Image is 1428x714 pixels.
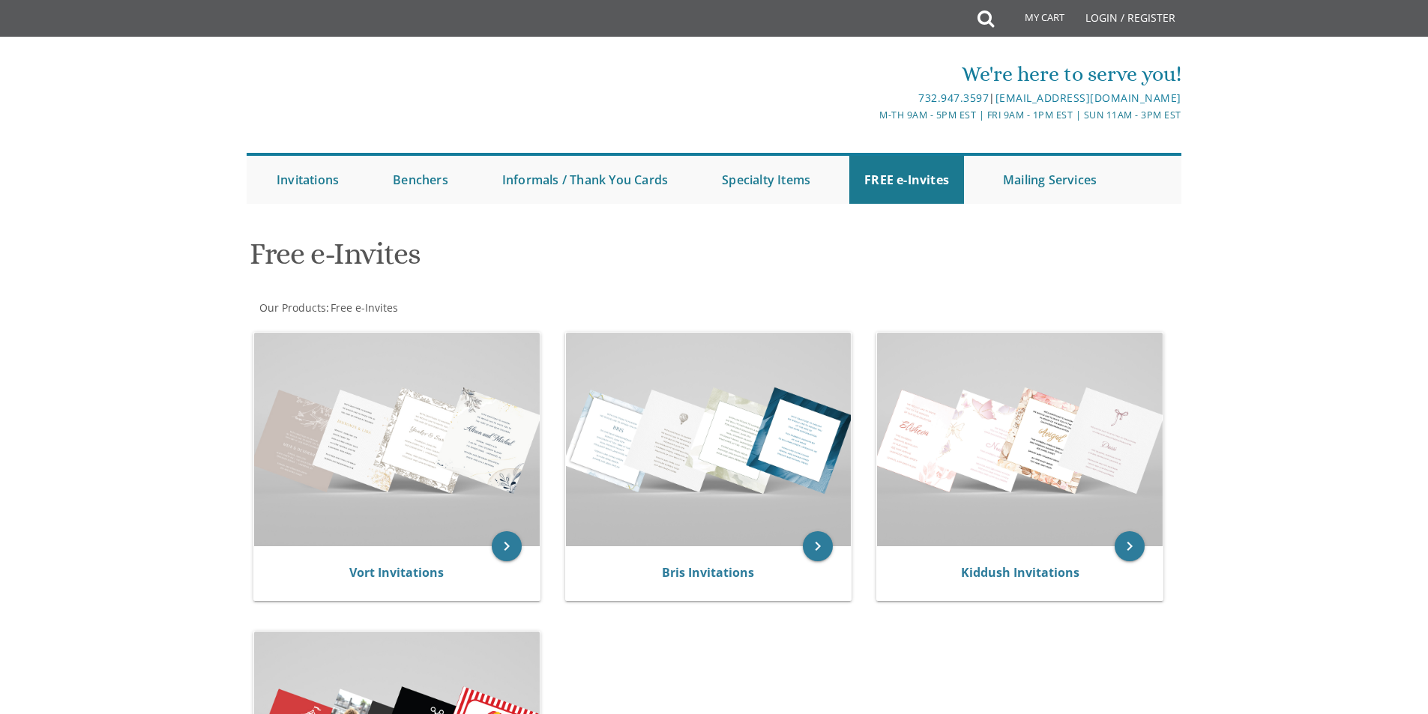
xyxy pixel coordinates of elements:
a: Specialty Items [707,156,825,204]
h1: Free e-Invites [250,238,861,282]
a: 732.947.3597 [918,91,989,105]
a: keyboard_arrow_right [492,531,522,561]
a: Invitations [262,156,354,204]
a: Vort Invitations [349,564,444,581]
a: Bris Invitations [662,564,754,581]
a: My Cart [992,1,1075,39]
img: Bris Invitations [566,333,852,546]
div: : [247,300,714,315]
a: Benchers [378,156,463,204]
div: M-Th 9am - 5pm EST | Fri 9am - 1pm EST | Sun 11am - 3pm EST [559,107,1181,123]
span: Free e-Invites [331,300,398,315]
a: Our Products [258,300,326,315]
a: Mailing Services [988,156,1112,204]
a: keyboard_arrow_right [803,531,833,561]
a: keyboard_arrow_right [1115,531,1145,561]
img: Kiddush Invitations [877,333,1163,546]
a: Kiddush Invitations [961,564,1079,581]
div: | [559,89,1181,107]
a: Free e-Invites [329,300,398,315]
a: [EMAIL_ADDRESS][DOMAIN_NAME] [995,91,1181,105]
a: FREE e-Invites [849,156,964,204]
img: Vort Invitations [254,333,540,546]
div: We're here to serve you! [559,59,1181,89]
a: Informals / Thank You Cards [487,156,683,204]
